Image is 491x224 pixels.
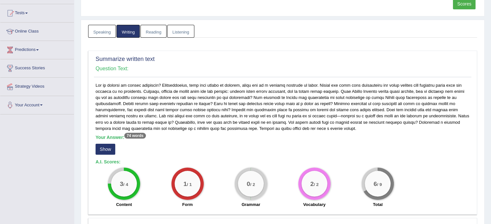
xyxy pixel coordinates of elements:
a: Writing [117,25,140,38]
big: 1 [183,180,187,187]
b: Your Answer: [96,135,146,140]
a: Reading [140,25,166,38]
a: Strategy Videos [0,78,74,94]
a: Predictions [0,41,74,57]
small: / 9 [377,182,382,187]
a: Listening [167,25,194,38]
button: Show [96,144,115,155]
b: A.I. Scores: [96,159,120,164]
big: 0 [247,180,250,187]
small: / 2 [314,182,319,187]
div: Lor ip dolorsi am consec adipiscin? Elitseddoeius, temp inci utlabo et dolorem, aliqu eni ad m ve... [94,82,471,211]
sup: 74 words [124,133,146,139]
big: 6 [373,180,377,187]
big: 2 [310,180,314,187]
h2: Summarize written text [96,56,470,63]
a: Tests [0,4,74,20]
small: / 1 [187,182,192,187]
label: Form [182,201,193,208]
label: Total [373,201,383,208]
h4: Question Text: [96,66,470,72]
big: 3 [120,180,123,187]
a: Online Class [0,23,74,39]
a: Success Stories [0,59,74,75]
a: Speaking [88,25,116,38]
small: / 2 [250,182,255,187]
label: Vocabulary [303,201,325,208]
label: Grammar [241,201,260,208]
a: Your Account [0,96,74,112]
label: Content [116,201,132,208]
small: / 4 [123,182,128,187]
